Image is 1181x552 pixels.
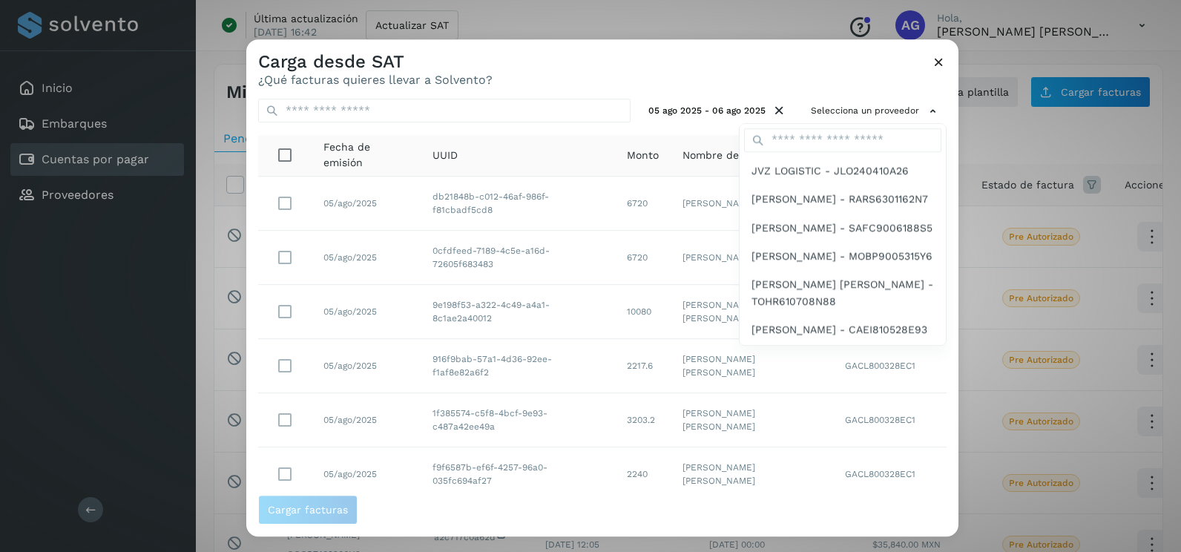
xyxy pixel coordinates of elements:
span: [PERSON_NAME] - MOBP9005315Y6 [751,248,932,264]
div: ISRAEL CHAVERO ESQUIVEL - CAEI810528E93 [740,315,946,344]
div: RAQUEL TORRES HERNANDEZ - TOHR610708N88 [740,271,946,316]
span: [PERSON_NAME] - SAFC9006188S5 [751,220,932,236]
div: SILVIA RAMIREZ RIOS - RARS6301162N7 [740,185,946,213]
div: PEDRO MONDRAGON BAUTISTA - MOBP9005315Y6 [740,242,946,270]
span: [PERSON_NAME] [PERSON_NAME] - TOHR610708N88 [751,277,934,310]
span: JVZ LOGISTIC - JLO240410A26 [751,162,909,179]
span: [PERSON_NAME] - CAEI810528E93 [751,321,927,338]
div: CORNELIO SANCHEZ FLORES - SAFC9006188S5 [740,214,946,242]
div: JVZ LOGISTIC - JLO240410A26 [740,157,946,185]
span: [PERSON_NAME] - RARS6301162N7 [751,191,928,207]
div: JOSE AMOS CASTRO PAZ - CAPA900711RD9 [740,344,946,390]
